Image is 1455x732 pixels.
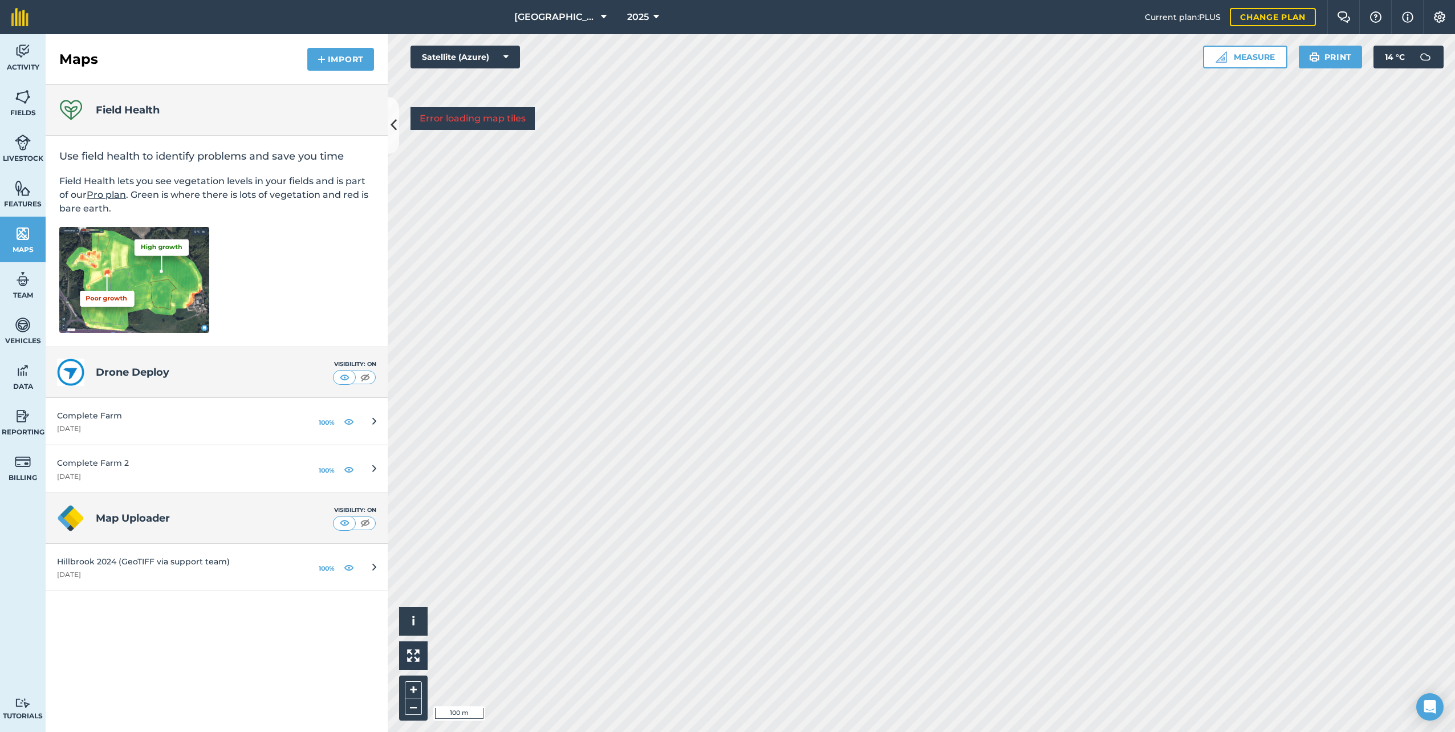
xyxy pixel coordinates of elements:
img: svg+xml;base64,PD94bWwgdmVyc2lvbj0iMS4wIiBlbmNvZGluZz0idXRmLTgiPz4KPCEtLSBHZW5lcmF0b3I6IEFkb2JlIE... [15,134,31,151]
div: Complete Farm 2 [57,457,298,469]
h2: Maps [59,50,98,68]
button: Import [307,48,374,71]
img: svg+xml;base64,PD94bWwgdmVyc2lvbj0iMS4wIiBlbmNvZGluZz0idXRmLTgiPz4KPCEtLSBHZW5lcmF0b3I6IEFkb2JlIE... [15,408,31,425]
img: A cog icon [1433,11,1446,23]
img: svg+xml;base64,PHN2ZyB4bWxucz0iaHR0cDovL3d3dy53My5vcmcvMjAwMC9zdmciIHdpZHRoPSIxOCIgaGVpZ2h0PSIyNC... [344,462,354,476]
img: svg+xml;base64,PD94bWwgdmVyc2lvbj0iMS4wIiBlbmNvZGluZz0idXRmLTgiPz4KPCEtLSBHZW5lcmF0b3I6IEFkb2JlIE... [1414,46,1437,68]
img: svg+xml;base64,PHN2ZyB4bWxucz0iaHR0cDovL3d3dy53My5vcmcvMjAwMC9zdmciIHdpZHRoPSI1NiIgaGVpZ2h0PSI2MC... [15,225,31,242]
span: i [412,614,415,628]
button: 100% [316,462,337,476]
img: logo [57,359,84,386]
img: Two speech bubbles overlapping with the left bubble in the forefront [1337,11,1351,23]
img: svg+xml;base64,PD94bWwgdmVyc2lvbj0iMS4wIiBlbmNvZGluZz0idXRmLTgiPz4KPCEtLSBHZW5lcmF0b3I6IEFkb2JlIE... [15,362,31,379]
h4: Field Health [96,102,160,118]
img: svg+xml;base64,PD94bWwgdmVyc2lvbj0iMS4wIiBlbmNvZGluZz0idXRmLTgiPz4KPCEtLSBHZW5lcmF0b3I6IEFkb2JlIE... [15,316,31,334]
img: logo [57,505,84,532]
a: Complete Farm 2[DATE]100% [46,445,388,493]
div: Complete Farm [57,409,298,422]
button: 100% [316,560,337,574]
button: i [399,607,428,636]
button: Satellite (Azure) [411,46,520,68]
button: – [405,698,422,715]
div: [DATE] [57,570,298,579]
button: Measure [1203,46,1287,68]
h4: Drone Deploy [96,364,333,380]
img: svg+xml;base64,PHN2ZyB4bWxucz0iaHR0cDovL3d3dy53My5vcmcvMjAwMC9zdmciIHdpZHRoPSI1NiIgaGVpZ2h0PSI2MC... [15,180,31,197]
a: Pro plan [87,189,126,200]
img: fieldmargin Logo [11,8,29,26]
img: svg+xml;base64,PD94bWwgdmVyc2lvbj0iMS4wIiBlbmNvZGluZz0idXRmLTgiPz4KPCEtLSBHZW5lcmF0b3I6IEFkb2JlIE... [15,43,31,60]
img: svg+xml;base64,PD94bWwgdmVyc2lvbj0iMS4wIiBlbmNvZGluZz0idXRmLTgiPz4KPCEtLSBHZW5lcmF0b3I6IEFkb2JlIE... [15,271,31,288]
span: [GEOGRAPHIC_DATA] [514,10,596,24]
img: A question mark icon [1369,11,1383,23]
img: svg+xml;base64,PHN2ZyB4bWxucz0iaHR0cDovL3d3dy53My5vcmcvMjAwMC9zdmciIHdpZHRoPSI1MCIgaGVpZ2h0PSI0MC... [358,517,372,528]
span: 2025 [627,10,649,24]
p: Error loading map tiles [420,112,526,125]
span: Current plan : PLUS [1145,11,1221,23]
h4: Map Uploader [96,510,333,526]
p: Field Health lets you see vegetation levels in your fields and is part of our . Green is where th... [59,174,374,215]
button: 14 °C [1373,46,1444,68]
img: svg+xml;base64,PHN2ZyB4bWxucz0iaHR0cDovL3d3dy53My5vcmcvMjAwMC9zdmciIHdpZHRoPSI1MCIgaGVpZ2h0PSI0MC... [338,372,352,383]
img: svg+xml;base64,PHN2ZyB4bWxucz0iaHR0cDovL3d3dy53My5vcmcvMjAwMC9zdmciIHdpZHRoPSI1NiIgaGVpZ2h0PSI2MC... [15,88,31,105]
img: svg+xml;base64,PHN2ZyB4bWxucz0iaHR0cDovL3d3dy53My5vcmcvMjAwMC9zdmciIHdpZHRoPSIxOCIgaGVpZ2h0PSIyNC... [344,414,354,428]
a: Complete Farm[DATE]100% [46,398,388,445]
img: svg+xml;base64,PHN2ZyB4bWxucz0iaHR0cDovL3d3dy53My5vcmcvMjAwMC9zdmciIHdpZHRoPSIxNyIgaGVpZ2h0PSIxNy... [1402,10,1413,24]
img: svg+xml;base64,PHN2ZyB4bWxucz0iaHR0cDovL3d3dy53My5vcmcvMjAwMC9zdmciIHdpZHRoPSIxOSIgaGVpZ2h0PSIyNC... [1309,50,1320,64]
img: svg+xml;base64,PHN2ZyB4bWxucz0iaHR0cDovL3d3dy53My5vcmcvMjAwMC9zdmciIHdpZHRoPSIxNCIgaGVpZ2h0PSIyNC... [318,52,326,66]
div: Open Intercom Messenger [1416,693,1444,721]
img: Ruler icon [1216,51,1227,63]
div: Visibility: On [333,360,376,369]
img: svg+xml;base64,PD94bWwgdmVyc2lvbj0iMS4wIiBlbmNvZGluZz0idXRmLTgiPz4KPCEtLSBHZW5lcmF0b3I6IEFkb2JlIE... [15,453,31,470]
a: Change plan [1230,8,1316,26]
div: [DATE] [57,424,298,433]
img: svg+xml;base64,PD94bWwgdmVyc2lvbj0iMS4wIiBlbmNvZGluZz0idXRmLTgiPz4KPCEtLSBHZW5lcmF0b3I6IEFkb2JlIE... [15,698,31,709]
div: [DATE] [57,472,298,481]
img: Four arrows, one pointing top left, one top right, one bottom right and the last bottom left [407,649,420,662]
button: 100% [316,414,337,428]
button: Print [1299,46,1363,68]
div: Visibility: On [333,506,376,515]
h2: Use field health to identify problems and save you time [59,149,374,163]
img: svg+xml;base64,PHN2ZyB4bWxucz0iaHR0cDovL3d3dy53My5vcmcvMjAwMC9zdmciIHdpZHRoPSIxOCIgaGVpZ2h0PSIyNC... [344,560,354,574]
span: 14 ° C [1385,46,1405,68]
img: svg+xml;base64,PHN2ZyB4bWxucz0iaHR0cDovL3d3dy53My5vcmcvMjAwMC9zdmciIHdpZHRoPSI1MCIgaGVpZ2h0PSI0MC... [358,372,372,383]
button: + [405,681,422,698]
a: Hillbrook 2024 (GeoTIFF via support team)[DATE]100% [46,544,388,591]
img: svg+xml;base64,PHN2ZyB4bWxucz0iaHR0cDovL3d3dy53My5vcmcvMjAwMC9zdmciIHdpZHRoPSI1MCIgaGVpZ2h0PSI0MC... [338,517,352,528]
div: Hillbrook 2024 (GeoTIFF via support team) [57,555,298,568]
